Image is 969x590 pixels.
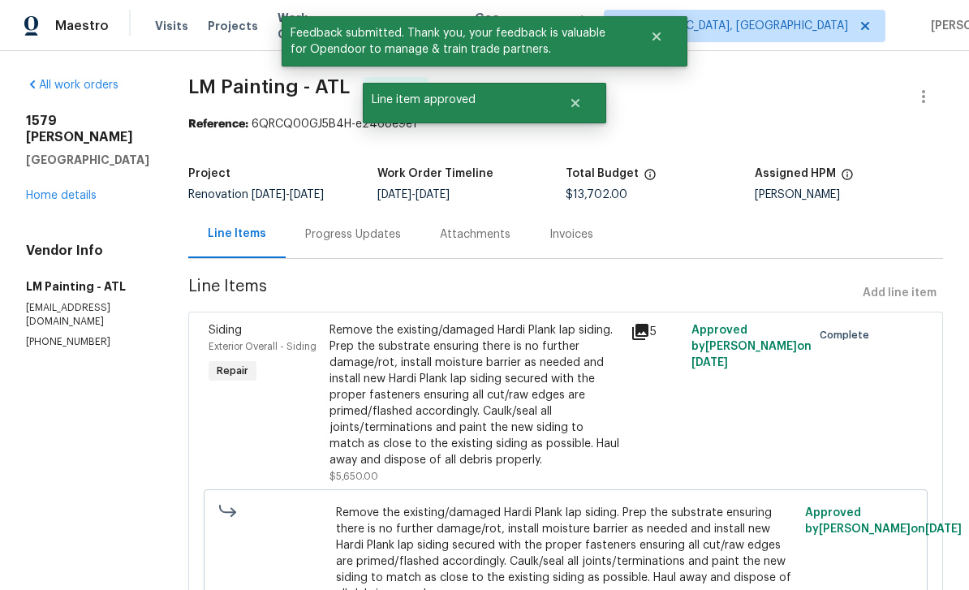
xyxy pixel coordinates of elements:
span: The total cost of line items that have been proposed by Opendoor. This sum includes line items th... [644,168,657,189]
h4: Vendor Info [26,243,149,259]
div: Attachments [440,226,510,243]
div: Invoices [549,226,593,243]
a: All work orders [26,80,118,91]
span: $5,650.00 [329,472,378,481]
p: [EMAIL_ADDRESS][DOMAIN_NAME] [26,301,149,329]
span: [DATE] [416,189,450,200]
button: Close [549,87,602,119]
span: $13,702.00 [566,189,627,200]
h5: Assigned HPM [755,168,836,179]
div: 5 [631,322,681,342]
h5: Work Order Timeline [377,168,493,179]
span: Projects [208,18,258,34]
span: Complete [820,327,876,343]
span: Approved by [PERSON_NAME] on [805,507,962,535]
div: Progress Updates [305,226,401,243]
span: Renovation [188,189,324,200]
span: [DATE] [925,523,962,535]
div: 6QRCQ00GJ5B4H-e2468e9e1 [188,116,943,132]
span: Maestro [55,18,109,34]
h5: Project [188,168,230,179]
h2: 1579 [PERSON_NAME] [26,113,149,145]
div: [PERSON_NAME] [755,189,944,200]
span: Complete [371,82,427,98]
span: Siding [209,325,242,336]
span: - [252,189,324,200]
span: [DATE] [691,357,728,368]
b: Reference: [188,118,248,130]
span: - [377,189,450,200]
span: Work Orders [278,10,319,42]
span: Line Items [188,278,856,308]
span: Feedback submitted. Thank you, your feedback is valuable for Opendoor to manage & train trade par... [282,16,630,67]
div: Remove the existing/damaged Hardi Plank lap siding. Prep the substrate ensuring there is no furth... [329,322,622,468]
span: [GEOGRAPHIC_DATA], [GEOGRAPHIC_DATA] [618,18,848,34]
span: The hpm assigned to this work order. [841,168,854,189]
h5: LM Painting - ATL [26,278,149,295]
p: [PHONE_NUMBER] [26,335,149,349]
span: Line item approved [363,83,549,117]
h5: Total Budget [566,168,639,179]
button: Close [630,20,683,53]
span: LM Painting - ATL [188,77,350,97]
a: Home details [26,190,97,201]
span: [DATE] [290,189,324,200]
span: Approved by [PERSON_NAME] on [691,325,812,368]
span: Geo Assignments [475,10,553,42]
h5: [GEOGRAPHIC_DATA] [26,152,149,168]
span: [DATE] [377,189,411,200]
span: Repair [210,363,255,379]
div: Line Items [208,226,266,242]
span: [DATE] [252,189,286,200]
span: Visits [155,18,188,34]
span: Exterior Overall - Siding [209,342,317,351]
